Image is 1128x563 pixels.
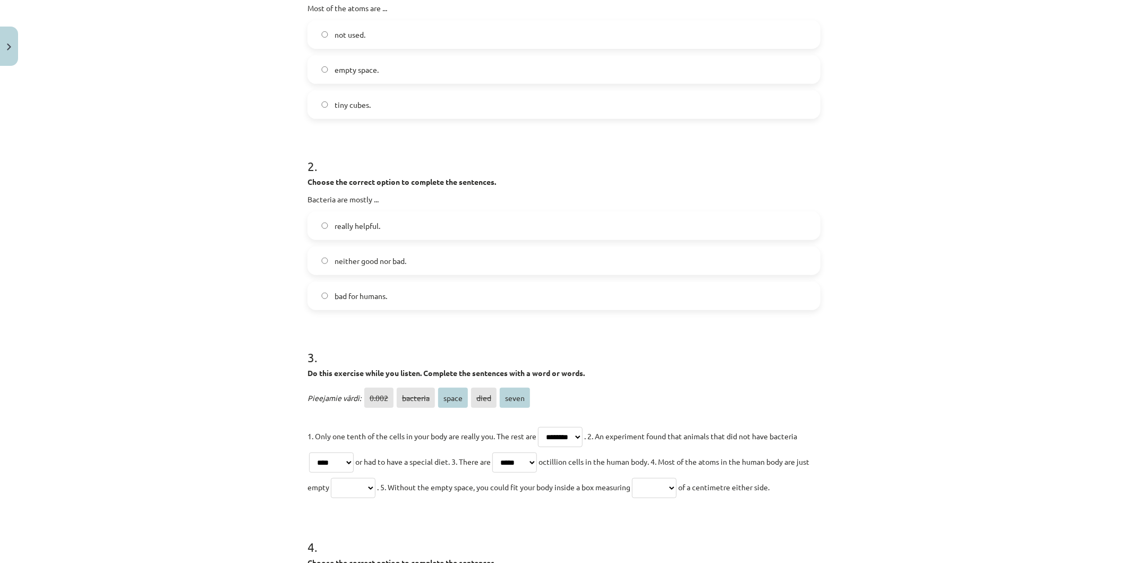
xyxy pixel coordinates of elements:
p: Most of the atoms are ... [307,3,821,14]
input: empty space. [321,66,328,73]
strong: Do this exercise while you listen. Complete the sentences with a word or words. [307,368,585,378]
span: . 5. Without the empty space, you could fit your body inside a box measuring [377,482,630,492]
span: died [471,388,497,408]
input: tiny cubes. [321,101,328,108]
h1: 4 . [307,521,821,554]
img: icon-close-lesson-0947bae3869378f0d4975bcd49f059093ad1ed9edebbc8119c70593378902aed.svg [7,44,11,50]
input: really helpful. [321,223,328,229]
span: octillion cells in the human body. 4. Most of the atoms in the human body are just empty [307,457,809,492]
input: neither good nor bad. [321,258,328,265]
span: or had to have a special diet. 3. There are [355,457,491,466]
span: neither good nor bad. [335,255,406,267]
span: of a centimetre either side. [678,482,770,492]
span: really helpful. [335,220,380,232]
input: not used. [321,31,328,38]
span: empty space. [335,64,379,75]
span: . 2. An experiment found that animals that did not have bacteria [584,431,797,441]
h1: 2 . [307,140,821,173]
p: Bacteria are mostly ... [307,194,821,205]
span: 1. Only one tenth of the cells in your body are really you. The rest are [307,431,536,441]
input: bad for humans. [321,293,328,300]
span: Pieejamie vārdi: [307,393,361,403]
span: seven [500,388,530,408]
strong: Choose the correct option to complete the sentences. [307,177,496,186]
span: bacteria [397,388,435,408]
span: 0.002 [364,388,394,408]
span: space [438,388,468,408]
span: bad for humans. [335,291,387,302]
h1: 3 . [307,331,821,364]
span: not used. [335,29,365,40]
span: tiny cubes. [335,99,371,110]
